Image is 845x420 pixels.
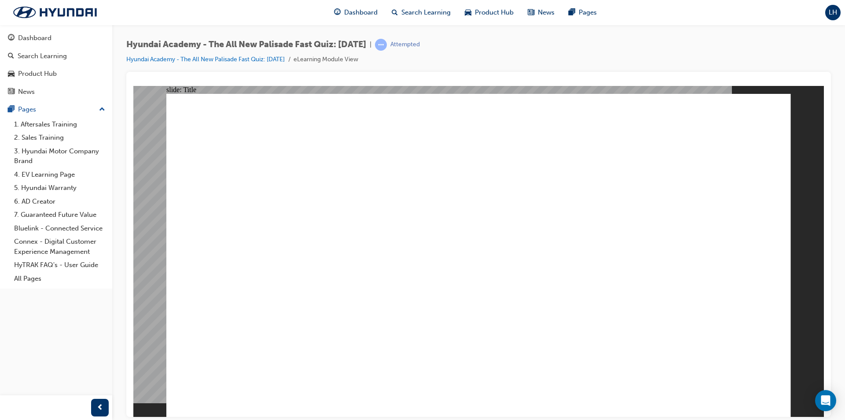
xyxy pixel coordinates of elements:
[344,7,378,18] span: Dashboard
[4,84,109,100] a: News
[99,104,105,115] span: up-icon
[458,4,521,22] a: car-iconProduct Hub
[18,51,67,61] div: Search Learning
[385,4,458,22] a: search-iconSearch Learning
[579,7,597,18] span: Pages
[11,181,109,195] a: 5. Hyundai Warranty
[126,56,285,63] a: Hyundai Academy - The All New Palisade Fast Quiz: [DATE]
[18,33,51,43] div: Dashboard
[825,5,841,20] button: LH
[8,70,15,78] span: car-icon
[11,131,109,145] a: 2. Sales Training
[11,168,109,182] a: 4. EV Learning Page
[18,104,36,115] div: Pages
[4,66,109,82] a: Product Hub
[97,402,103,413] span: prev-icon
[569,7,575,18] span: pages-icon
[392,7,398,18] span: search-icon
[11,272,109,286] a: All Pages
[528,7,534,18] span: news-icon
[18,87,35,97] div: News
[562,4,604,22] a: pages-iconPages
[401,7,451,18] span: Search Learning
[8,88,15,96] span: news-icon
[4,3,106,22] img: Trak
[390,41,420,49] div: Attempted
[375,39,387,51] span: learningRecordVerb_ATTEMPT-icon
[4,48,109,64] a: Search Learning
[4,101,109,118] button: Pages
[465,7,471,18] span: car-icon
[370,40,371,50] span: |
[126,40,366,50] span: Hyundai Academy - The All New Palisade Fast Quiz: [DATE]
[8,52,14,60] span: search-icon
[8,106,15,114] span: pages-icon
[11,208,109,222] a: 7. Guaranteed Future Value
[521,4,562,22] a: news-iconNews
[815,390,836,411] div: Open Intercom Messenger
[11,145,109,168] a: 3. Hyundai Motor Company Brand
[11,258,109,272] a: HyTRAK FAQ's - User Guide
[334,7,341,18] span: guage-icon
[294,55,358,65] li: eLearning Module View
[8,34,15,42] span: guage-icon
[475,7,514,18] span: Product Hub
[4,28,109,101] button: DashboardSearch LearningProduct HubNews
[4,30,109,46] a: Dashboard
[11,222,109,235] a: Bluelink - Connected Service
[538,7,555,18] span: News
[11,195,109,208] a: 6. AD Creator
[11,235,109,258] a: Connex - Digital Customer Experience Management
[11,118,109,131] a: 1. Aftersales Training
[829,7,837,18] span: LH
[18,69,57,79] div: Product Hub
[327,4,385,22] a: guage-iconDashboard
